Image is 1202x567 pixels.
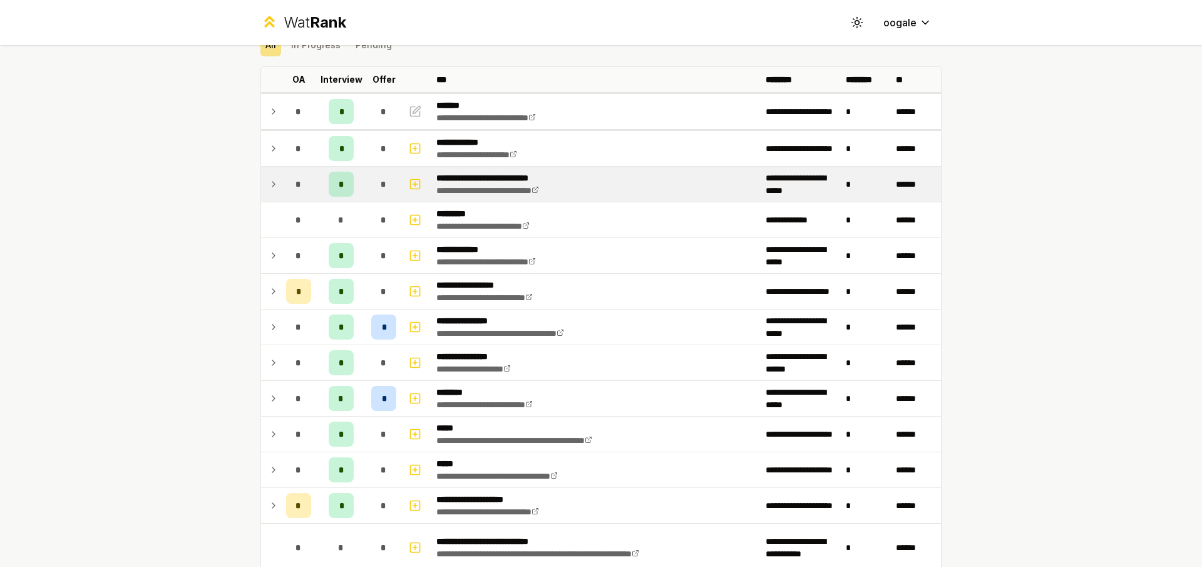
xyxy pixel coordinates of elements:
button: In Progress [286,34,346,56]
p: Offer [372,73,396,86]
p: Interview [321,73,362,86]
a: WatRank [260,13,346,33]
span: Rank [310,13,346,31]
button: All [260,34,281,56]
p: OA [292,73,306,86]
button: Pending [351,34,397,56]
div: Wat [284,13,346,33]
span: oogale [883,15,917,30]
button: oogale [873,11,942,34]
